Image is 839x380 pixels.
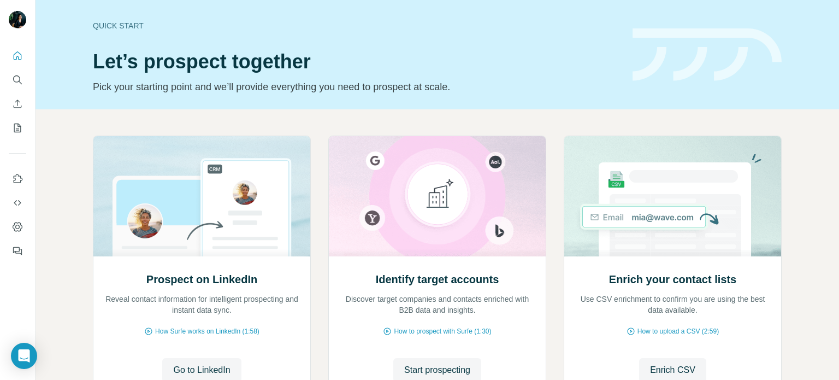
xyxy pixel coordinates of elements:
span: Start prospecting [404,364,470,377]
span: Enrich CSV [650,364,695,377]
span: How Surfe works on LinkedIn (1:58) [155,326,259,336]
button: Use Surfe on LinkedIn [9,169,26,189]
button: My lists [9,118,26,138]
div: Quick start [93,20,619,31]
h2: Enrich your contact lists [609,272,736,287]
button: Quick start [9,46,26,66]
button: Dashboard [9,217,26,237]
span: How to prospect with Surfe (1:30) [394,326,491,336]
p: Use CSV enrichment to confirm you are using the best data available. [575,294,770,315]
p: Discover target companies and contacts enriched with B2B data and insights. [340,294,535,315]
h2: Identify target accounts [376,272,499,287]
span: Go to LinkedIn [173,364,230,377]
p: Pick your starting point and we’ll provide everything you need to prospect at scale. [93,79,619,95]
button: Search [9,70,26,90]
img: Prospect on LinkedIn [93,136,311,256]
button: Feedback [9,241,26,261]
button: Use Surfe API [9,193,26,213]
img: Identify target accounts [328,136,546,256]
img: Enrich your contact lists [564,136,782,256]
span: How to upload a CSV (2:59) [637,326,719,336]
p: Reveal contact information for intelligent prospecting and instant data sync. [104,294,299,315]
button: Enrich CSV [9,94,26,114]
img: Avatar [9,11,26,28]
img: banner [633,28,782,81]
h1: Let’s prospect together [93,51,619,73]
div: Open Intercom Messenger [11,343,37,369]
h2: Prospect on LinkedIn [146,272,257,287]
